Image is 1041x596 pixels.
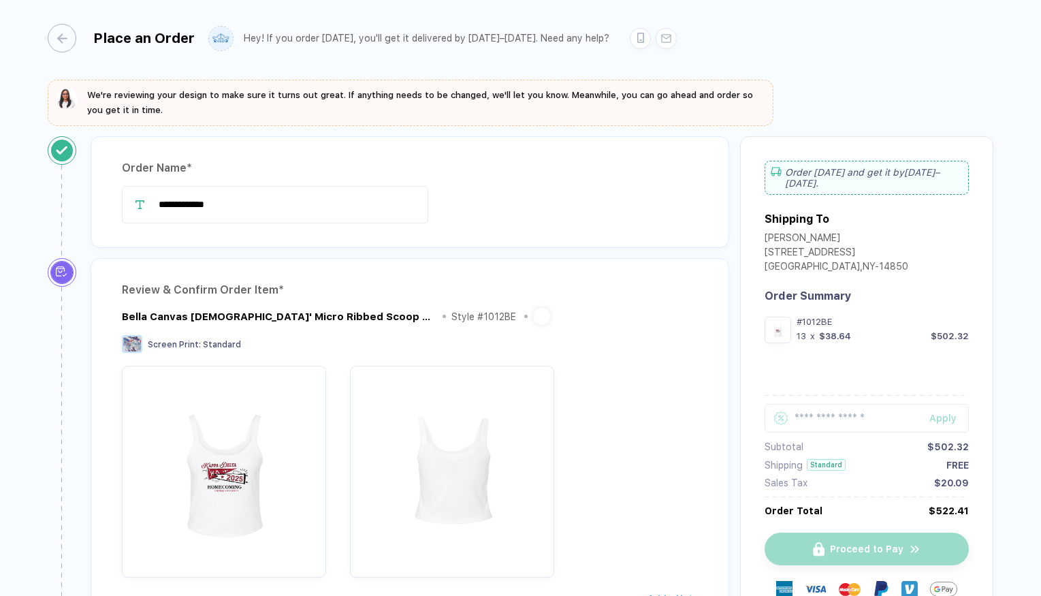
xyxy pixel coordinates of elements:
div: $20.09 [934,477,969,488]
div: Sales Tax [765,477,807,488]
img: Screen Print [122,335,142,353]
button: We're reviewing your design to make sure it turns out great. If anything needs to be changed, we'... [56,88,765,118]
div: Review & Confirm Order Item [122,279,698,301]
div: Shipping [765,460,803,471]
img: user profile [209,27,233,50]
div: Order Total [765,505,822,516]
div: x [809,331,816,341]
div: Order Summary [765,289,969,302]
div: [STREET_ADDRESS] [765,247,908,261]
button: Apply [912,404,969,433]
div: Style # 1012BE [451,311,516,322]
div: $522.41 [929,505,969,516]
div: Order [DATE] and get it by [DATE]–[DATE] . [765,161,969,195]
div: $502.32 [931,331,969,341]
div: [GEOGRAPHIC_DATA] , NY - 14850 [765,261,908,275]
div: FREE [946,460,969,471]
div: Hey! If you order [DATE], you'll get it delivered by [DATE]–[DATE]. Need any help? [244,33,609,44]
span: We're reviewing your design to make sure it turns out great. If anything needs to be changed, we'... [87,90,753,115]
img: dfcaff0f-5259-4c29-9d23-e286072545f2_nt_back_1758076509687.jpg [357,373,547,563]
span: Standard [203,340,241,349]
div: 13 [797,331,806,341]
img: dfcaff0f-5259-4c29-9d23-e286072545f2_nt_front_1758076509685.jpg [129,373,319,563]
div: Place an Order [93,30,195,46]
img: sophie [56,88,78,110]
div: Subtotal [765,441,803,452]
span: Screen Print : [148,340,201,349]
img: dfcaff0f-5259-4c29-9d23-e286072545f2_nt_front_1758076509685.jpg [768,320,788,340]
div: [PERSON_NAME] [765,232,908,247]
div: #1012BE [797,317,969,327]
div: $38.64 [819,331,851,341]
div: $502.32 [927,441,969,452]
div: Shipping To [765,213,829,225]
div: Standard [807,459,846,471]
div: Order Name [122,157,698,179]
div: Bella Canvas Ladies' Micro Ribbed Scoop Tank [122,311,434,323]
div: Apply [929,413,969,424]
